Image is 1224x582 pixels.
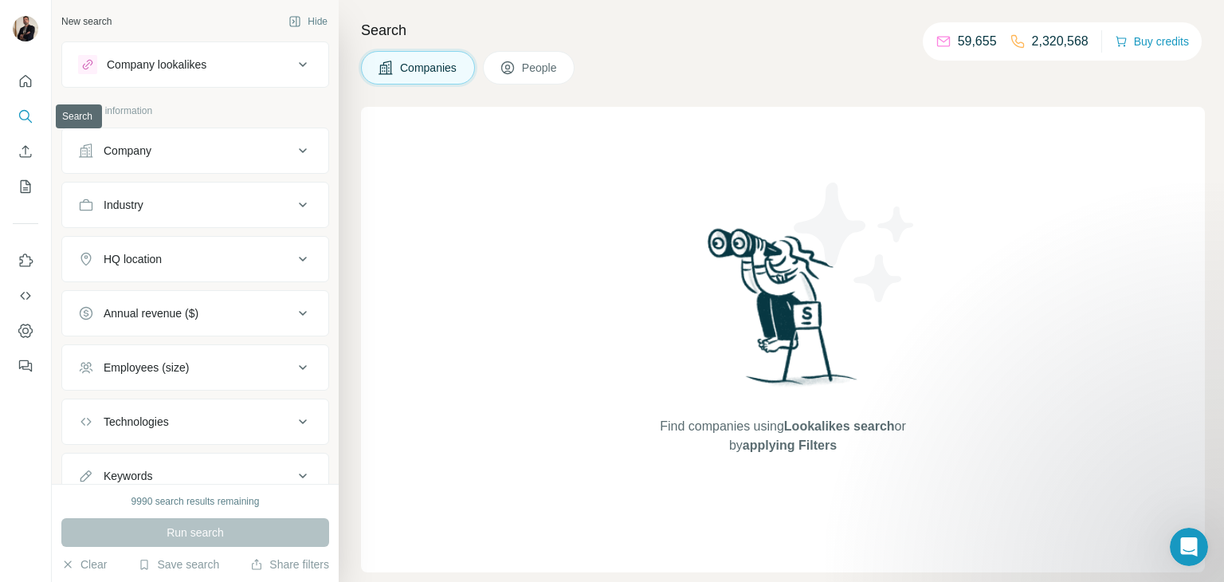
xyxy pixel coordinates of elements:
[61,556,107,572] button: Clear
[131,494,260,509] div: 9990 search results remaining
[743,438,837,452] span: applying Filters
[104,305,198,321] div: Annual revenue ($)
[104,251,162,267] div: HQ location
[13,67,38,96] button: Quick start
[61,104,329,118] p: Company information
[13,317,38,345] button: Dashboard
[104,414,169,430] div: Technologies
[62,186,328,224] button: Industry
[62,240,328,278] button: HQ location
[13,246,38,275] button: Use Surfe on LinkedIn
[13,352,38,380] button: Feedback
[104,468,152,484] div: Keywords
[277,10,339,33] button: Hide
[784,419,895,433] span: Lookalikes search
[13,281,38,310] button: Use Surfe API
[250,556,329,572] button: Share filters
[62,457,328,495] button: Keywords
[13,16,38,41] img: Avatar
[104,360,189,376] div: Employees (size)
[107,57,206,73] div: Company lookalikes
[138,556,219,572] button: Save search
[700,224,866,402] img: Surfe Illustration - Woman searching with binoculars
[655,417,910,455] span: Find companies using or by
[400,60,458,76] span: Companies
[62,348,328,387] button: Employees (size)
[61,14,112,29] div: New search
[1170,528,1208,566] iframe: Intercom live chat
[1032,32,1089,51] p: 2,320,568
[13,172,38,201] button: My lists
[958,32,997,51] p: 59,655
[62,403,328,441] button: Technologies
[104,197,143,213] div: Industry
[62,45,328,84] button: Company lookalikes
[62,294,328,332] button: Annual revenue ($)
[62,132,328,170] button: Company
[1115,30,1189,53] button: Buy credits
[104,143,151,159] div: Company
[13,102,38,131] button: Search
[522,60,559,76] span: People
[783,171,927,314] img: Surfe Illustration - Stars
[13,137,38,166] button: Enrich CSV
[361,19,1205,41] h4: Search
